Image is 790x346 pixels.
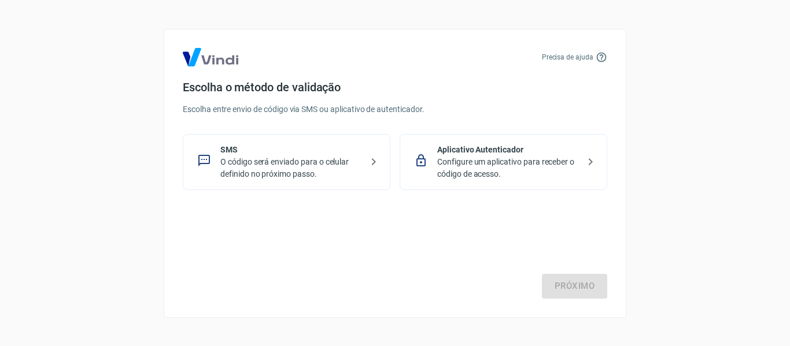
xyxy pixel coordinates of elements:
p: Configure um aplicativo para receber o código de acesso. [437,156,579,180]
div: Aplicativo AutenticadorConfigure um aplicativo para receber o código de acesso. [400,134,607,190]
h4: Escolha o método de validação [183,80,607,94]
img: Logo Vind [183,48,238,66]
p: Escolha entre envio de código via SMS ou aplicativo de autenticador. [183,103,607,116]
p: SMS [220,144,362,156]
p: O código será enviado para o celular definido no próximo passo. [220,156,362,180]
p: Aplicativo Autenticador [437,144,579,156]
div: SMSO código será enviado para o celular definido no próximo passo. [183,134,390,190]
p: Precisa de ajuda [542,52,593,62]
